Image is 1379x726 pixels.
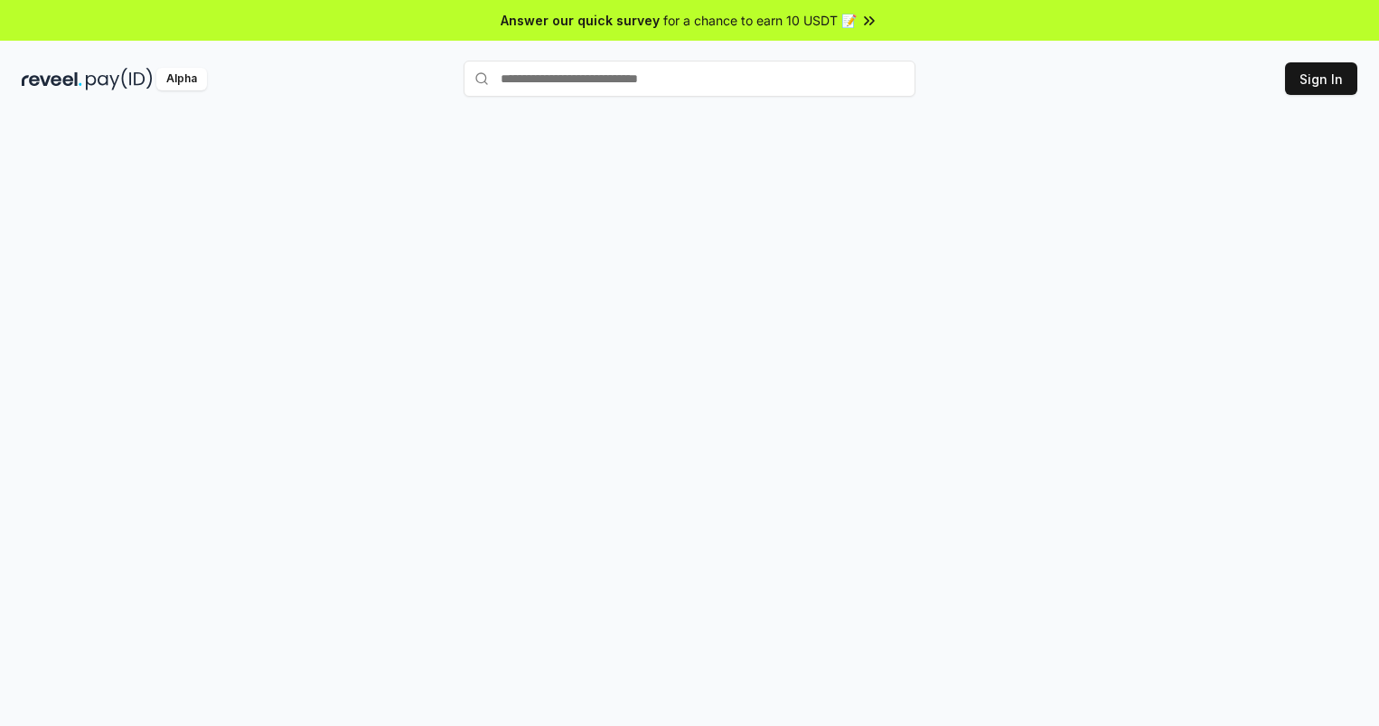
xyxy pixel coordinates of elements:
span: Answer our quick survey [501,11,660,30]
img: reveel_dark [22,68,82,90]
span: for a chance to earn 10 USDT 📝 [663,11,857,30]
button: Sign In [1285,62,1357,95]
div: Alpha [156,68,207,90]
img: pay_id [86,68,153,90]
